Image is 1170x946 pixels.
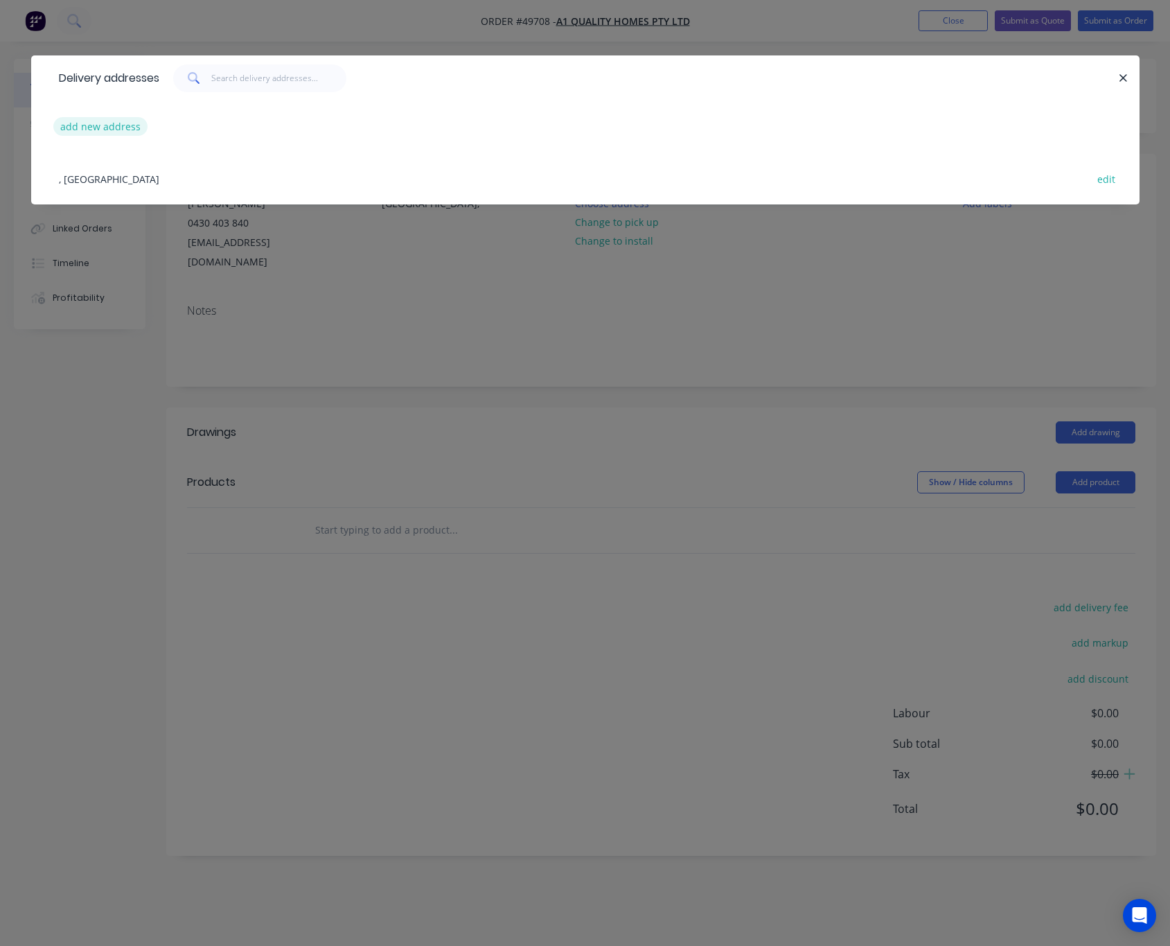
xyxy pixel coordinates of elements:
div: Delivery addresses [52,56,159,100]
div: , [GEOGRAPHIC_DATA] [52,152,1119,204]
button: edit [1090,169,1123,188]
div: Open Intercom Messenger [1123,899,1156,932]
button: add new address [53,117,148,136]
input: Search delivery addresses... [211,64,346,92]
